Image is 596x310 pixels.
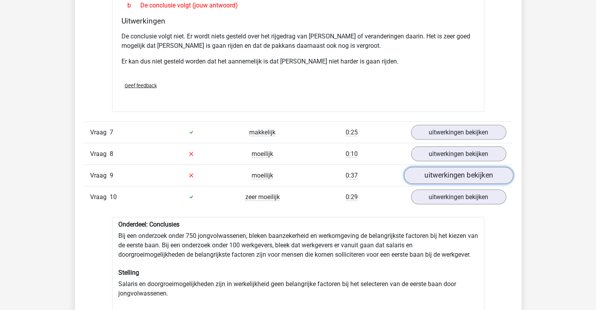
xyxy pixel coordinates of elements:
span: Vraag [90,192,110,202]
a: uitwerkingen bekijken [411,190,506,205]
div: De conclusie volgt (jouw antwoord) [121,1,475,10]
a: uitwerkingen bekijken [411,125,506,140]
a: uitwerkingen bekijken [404,167,513,184]
span: zeer moeilijk [245,193,280,201]
p: De conclusie volgt niet. Er wordt niets gesteld over het rijgedrag van [PERSON_NAME] of veranderi... [121,32,475,51]
span: moeilijk [252,172,273,179]
h6: Stelling [118,269,478,276]
span: 0:25 [346,129,358,136]
span: 8 [110,150,113,158]
span: makkelijk [249,129,275,136]
span: moeilijk [252,150,273,158]
span: 9 [110,172,113,179]
h4: Uitwerkingen [121,16,475,25]
span: b [127,1,140,10]
span: 10 [110,193,117,201]
span: Geef feedback [125,83,157,89]
span: 0:10 [346,150,358,158]
p: Er kan dus niet gesteld worden dat het aannemelijk is dat [PERSON_NAME] niet harder is gaan rijden. [121,57,475,66]
span: Vraag [90,149,110,159]
h6: Onderdeel: Conclusies [118,221,478,228]
span: Vraag [90,128,110,137]
a: uitwerkingen bekijken [411,147,506,161]
span: 7 [110,129,113,136]
span: Vraag [90,171,110,180]
span: 0:37 [346,172,358,179]
span: 0:29 [346,193,358,201]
